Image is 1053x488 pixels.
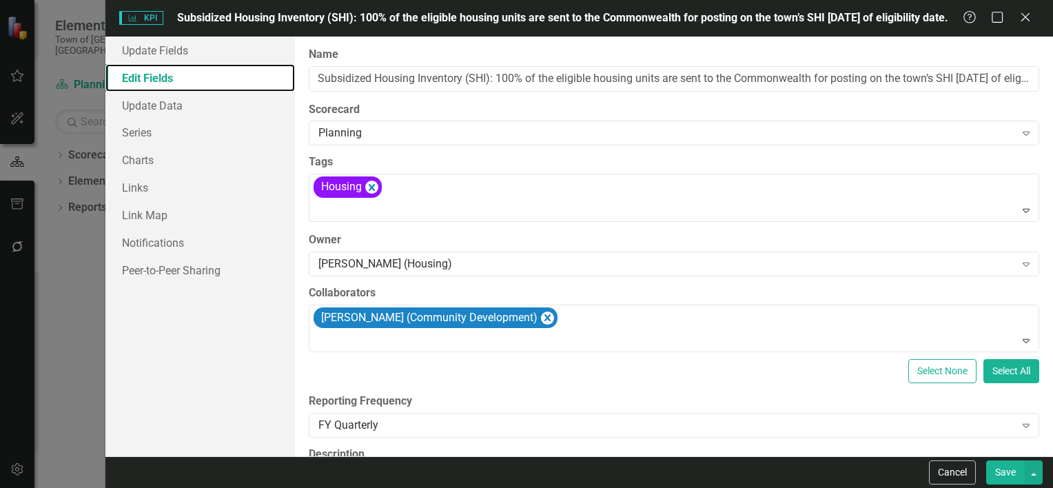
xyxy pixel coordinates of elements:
[318,256,1015,272] div: [PERSON_NAME] (Housing)
[105,64,295,92] a: Edit Fields
[105,92,295,119] a: Update Data
[309,47,1039,63] label: Name
[105,256,295,284] a: Peer-to-Peer Sharing
[983,359,1039,383] button: Select All
[309,102,1039,118] label: Scorecard
[119,11,163,25] span: KPI
[177,11,948,24] span: Subsidized Housing Inventory (SHI): 100% of the eligible housing units are sent to the Commonweal...
[929,460,976,485] button: Cancel
[908,359,977,383] button: Select None
[309,154,1039,170] label: Tags
[318,125,1015,141] div: Planning
[321,180,362,193] span: Housing
[105,229,295,256] a: Notifications
[365,181,378,194] div: Remove [object Object]
[105,146,295,174] a: Charts
[309,394,1039,409] label: Reporting Frequency
[309,232,1039,248] label: Owner
[986,460,1025,485] button: Save
[541,312,554,325] div: Remove Jed Cornock (Community Development)
[309,285,1039,301] label: Collaborators
[309,66,1039,92] input: KPI Name
[317,308,540,328] div: [PERSON_NAME] (Community Development)
[105,119,295,146] a: Series
[105,201,295,229] a: Link Map
[309,447,1039,462] label: Description
[318,418,1015,434] div: FY Quarterly
[105,37,295,64] a: Update Fields
[105,174,295,201] a: Links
